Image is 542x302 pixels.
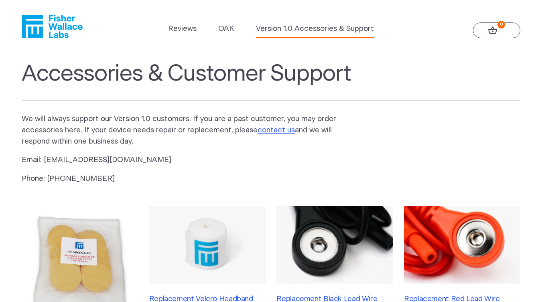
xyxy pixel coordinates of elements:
[218,23,234,34] a: OAK
[404,206,520,283] img: Replacement Red Lead Wire
[497,21,505,28] strong: 0
[149,206,266,283] img: Replacement Velcro Headband
[22,173,349,184] p: Phone: [PHONE_NUMBER]
[256,23,374,34] a: Version 1.0 Accessories & Support
[473,22,520,39] a: 0
[22,61,520,101] h1: Accessories & Customer Support
[22,15,83,38] a: Fisher Wallace
[22,154,349,166] p: Email: [EMAIL_ADDRESS][DOMAIN_NAME]
[258,126,295,134] a: contact us
[22,114,349,147] p: We will always support our Version 1.0 customers. If you are a past customer, you may order acces...
[168,23,197,34] a: Reviews
[276,206,393,283] img: Replacement Black Lead Wire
